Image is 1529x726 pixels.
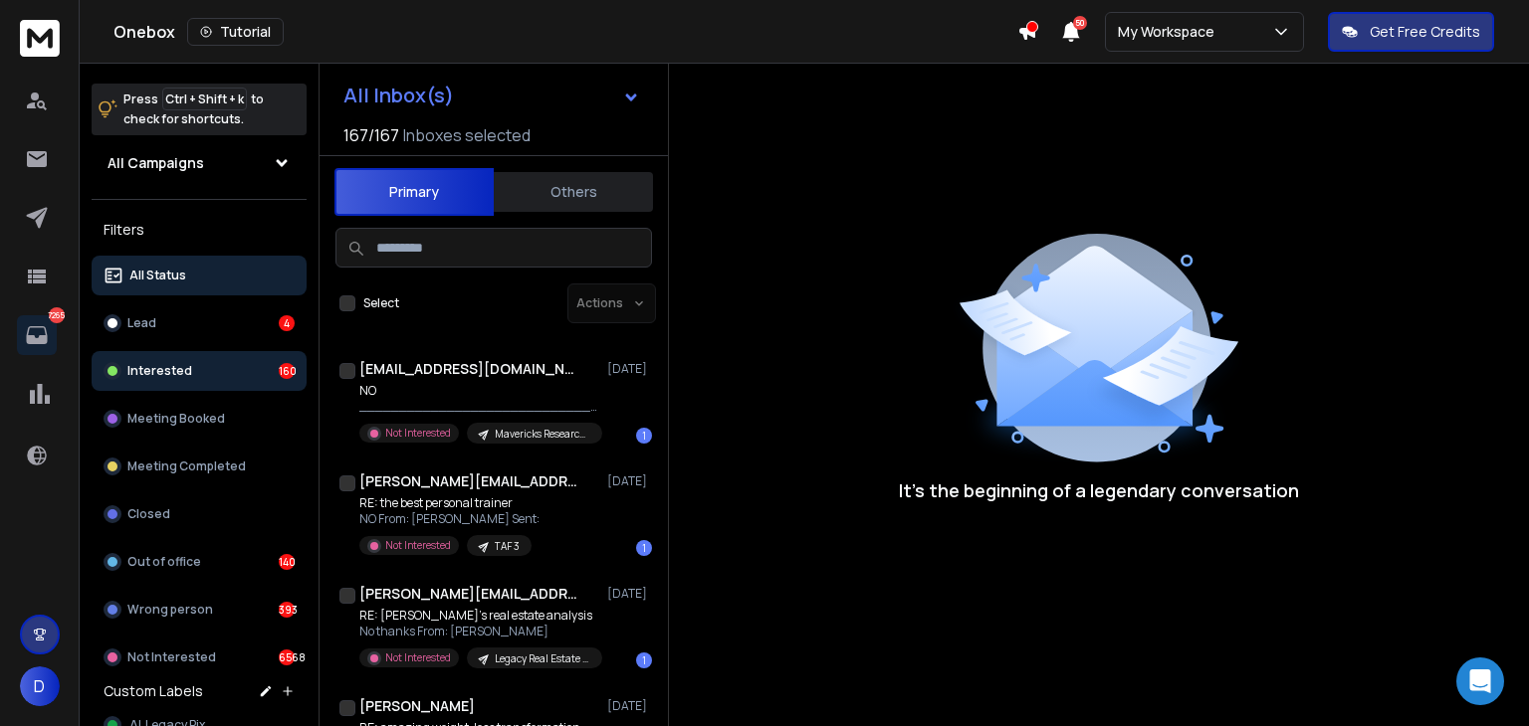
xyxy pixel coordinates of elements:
button: Closed [92,494,307,534]
p: Press to check for shortcuts. [123,90,264,129]
p: RE: [PERSON_NAME]'s real estate analysis [359,608,598,624]
h1: [PERSON_NAME][EMAIL_ADDRESS][PERSON_NAME][DOMAIN_NAME] [359,471,578,491]
p: Not Interested [385,426,451,441]
p: ________________________________ From: [PERSON_NAME] Sent: [359,399,598,415]
label: Select [363,295,399,311]
h1: [PERSON_NAME] [359,696,475,716]
p: It’s the beginning of a legendary conversation [899,476,1299,504]
div: 160 [279,363,295,379]
button: Interested160 [92,351,307,391]
p: Wrong person [127,602,213,618]
button: D [20,666,60,706]
div: Open Intercom Messenger [1456,657,1504,705]
h3: Inboxes selected [403,123,531,147]
p: My Workspace [1118,22,1222,42]
p: [DATE] [607,698,652,714]
button: Not Interested6568 [92,637,307,677]
p: NO From: [PERSON_NAME] Sent: [359,511,540,527]
div: Onebox [113,18,1017,46]
p: TAF 3 [495,539,520,554]
h1: All Campaigns [108,153,204,173]
button: Meeting Completed [92,447,307,486]
p: Mavericks Research - DMM Data Stream B2B (AI Intent)-4442 Contacts [495,427,590,442]
p: Meeting Completed [127,458,246,474]
p: [DATE] [607,473,652,489]
div: 4 [279,315,295,331]
button: Meeting Booked [92,399,307,439]
button: All Status [92,256,307,295]
div: 140 [279,554,295,570]
p: Legacy Real Estate Premades $250k+ [495,651,590,666]
span: 167 / 167 [343,123,399,147]
h1: All Inbox(s) [343,86,454,105]
span: 50 [1073,16,1087,30]
button: Others [494,170,653,214]
div: 1 [636,652,652,668]
button: Get Free Credits [1328,12,1494,52]
p: 7265 [49,307,65,323]
p: Meeting Booked [127,411,225,427]
button: Out of office140 [92,542,307,582]
button: All Inbox(s) [328,76,656,115]
p: Interested [127,363,192,379]
p: No thanks From: [PERSON_NAME] [359,624,598,639]
p: Out of office [127,554,201,570]
p: Not Interested [127,649,216,665]
h3: Filters [92,216,307,244]
p: Not Interested [385,650,451,665]
p: Not Interested [385,538,451,553]
p: [DATE] [607,361,652,377]
div: 393 [279,602,295,618]
button: Lead4 [92,303,307,343]
p: Closed [127,506,170,522]
p: RE: the best personal trainer [359,495,540,511]
h3: Custom Labels [104,681,203,701]
button: Wrong person393 [92,590,307,630]
h1: [EMAIL_ADDRESS][DOMAIN_NAME] [359,359,578,379]
p: NO [359,383,598,399]
div: 1 [636,540,652,556]
a: 7265 [17,315,57,355]
button: Tutorial [187,18,284,46]
button: Primary [334,168,494,216]
button: All Campaigns [92,143,307,183]
div: 1 [636,428,652,444]
h1: [PERSON_NAME][EMAIL_ADDRESS][DOMAIN_NAME] [359,584,578,604]
p: Lead [127,315,156,331]
p: [DATE] [607,586,652,602]
span: Ctrl + Shift + k [162,88,247,110]
div: 6568 [279,649,295,665]
p: All Status [129,268,186,283]
p: Get Free Credits [1370,22,1480,42]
